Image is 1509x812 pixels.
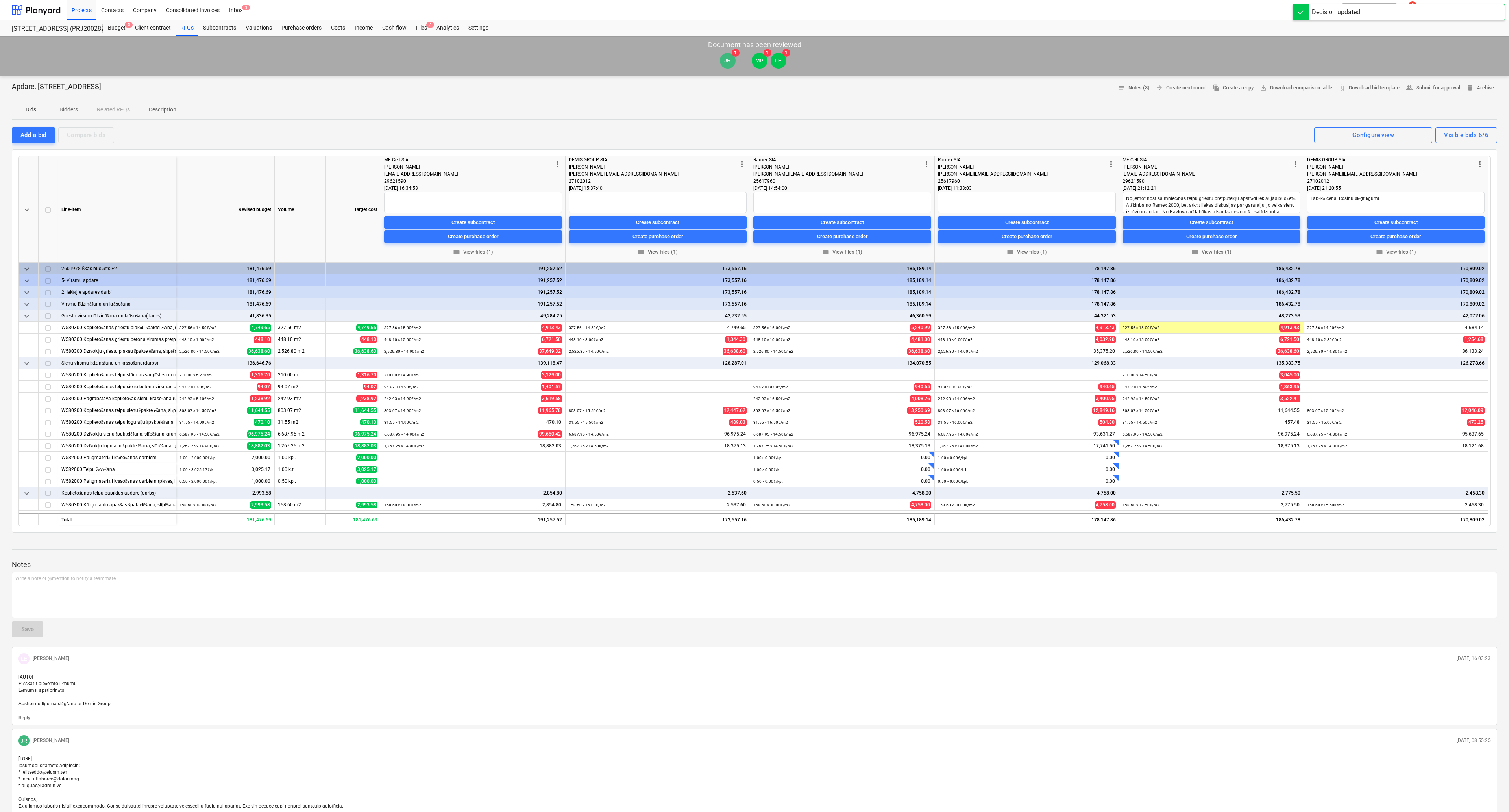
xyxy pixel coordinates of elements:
[1213,84,1220,91] span: file_copy
[1307,171,1417,177] span: [PERSON_NAME][EMAIL_ADDRESS][DOMAIN_NAME]
[817,232,868,241] div: Create purchase order
[775,57,781,63] span: LE
[384,171,458,177] span: [EMAIL_ADDRESS][DOMAIN_NAME]
[59,106,78,114] p: Bidders
[1463,336,1485,343] span: 1,254.68
[1300,316,1308,324] div: +
[938,216,1116,229] button: Create subcontract
[822,248,829,256] span: folder
[1153,82,1209,94] button: Create next round
[453,248,460,256] span: folder
[572,248,743,257] span: View files (1)
[569,263,747,274] div: 173,557.16
[1123,216,1300,229] button: Create subcontract
[1307,192,1485,213] textarea: Labākā cena. Rosinu slēgt līgumu.
[725,336,747,343] span: 1,344.30
[61,345,173,357] div: W580300 Dzīvokļu griestu plakņu špaktelēšana, slīpēšana, gruntēšana, krāsošana 2 kārtās
[910,336,931,343] span: 4,481.00
[1106,159,1116,169] span: more_vert
[1123,178,1291,185] div: 29621590
[275,381,326,393] div: 94.07 m2
[176,513,275,525] div: 181,476.69
[432,20,464,36] div: Analytics
[1123,337,1129,343] span: edit
[569,274,747,286] div: 173,557.16
[411,20,432,36] a: Files5
[1307,298,1485,310] div: 170,809.02
[1191,248,1198,256] span: folder
[22,264,31,274] span: keyboard_arrow_down
[938,326,975,330] small: 327.56 × 15.00€ / m2
[275,440,326,452] div: 1,267.25 m2
[384,286,562,298] div: 191,257.52
[451,218,495,227] div: Create subcontract
[1123,326,1159,330] small: 327.56 × 15.00€ / m2
[18,715,30,721] button: Reply
[756,248,928,257] span: View files (1)
[1257,82,1335,94] a: Download comparison table
[22,276,31,285] span: keyboard_arrow_down
[938,286,1116,298] div: 178,147.86
[569,163,737,171] div: [PERSON_NAME]
[1116,340,1124,348] div: +
[1123,171,1196,177] span: [EMAIL_ADDRESS][DOMAIN_NAME]
[242,5,250,10] span: 3
[750,513,935,525] div: 185,189.14
[753,337,790,342] small: 448.10 × 10.00€ / m2
[125,22,133,28] span: 5
[1485,316,1492,324] div: +
[179,337,214,342] small: 448.10 × 1.00€ / m2
[1370,232,1421,241] div: Create purchase order
[1186,232,1237,241] div: Create purchase order
[753,178,922,185] div: 25617960
[938,171,1048,177] span: [PERSON_NAME][EMAIL_ADDRESS][DOMAIN_NAME]
[1123,156,1291,163] div: MF Celt SIA
[1095,324,1116,332] span: 4,913.43
[747,340,754,348] div: +
[12,25,94,33] div: [STREET_ADDRESS] (PRJ2002826) 2601978
[569,326,606,330] small: 327.56 × 14.50€ / m2
[1123,325,1129,331] span: edit
[275,156,326,263] div: Volume
[1470,774,1509,812] iframe: Chat Widget
[1352,130,1394,140] div: Configure view
[1307,263,1485,274] div: 170,809.02
[1485,340,1492,348] div: +
[1406,83,1460,93] span: Submit for approval
[1156,83,1206,93] span: Create next round
[1156,84,1163,91] span: arrow_forward
[1475,159,1485,169] span: more_vert
[22,205,31,215] span: keyboard_arrow_down
[275,499,326,511] div: 158.60 m2
[938,310,1116,322] div: 44,321.53
[350,20,377,36] div: Income
[938,337,973,342] small: 448.10 × 9.00€ / m2
[275,404,326,416] div: 803.07 m2
[753,274,931,286] div: 185,189.14
[384,337,421,342] small: 448.10 × 15.00€ / m2
[1312,7,1360,17] div: Decision updated
[1307,230,1485,243] button: Create purchase order
[250,324,271,332] span: 4,749.65
[1403,82,1463,94] button: Submit for approval
[1279,336,1300,343] span: 6,721.50
[1002,232,1052,241] div: Create purchase order
[569,246,747,258] button: View files (1)
[241,20,277,36] div: Valuations
[326,20,350,36] a: Costs
[1314,127,1432,143] button: Configure view
[1123,263,1300,274] div: 186,432.78
[771,53,786,69] div: Lāsma Erharde
[22,489,31,498] span: keyboard_arrow_down
[61,322,173,333] div: W580300 Koplietošanas griestu plakņu špaktelēšana, slīpēšana, gruntēšana, krāsošana 2 kārtās
[753,298,931,310] div: 185,189.14
[1307,185,1485,192] div: [DATE] 21:20:55
[275,369,326,381] div: 210.00 m
[1279,324,1300,332] span: 4,913.43
[907,348,931,355] span: 36,638.60
[377,20,411,36] div: Cash flow
[720,53,736,69] div: Jānis Ruskuls
[569,298,747,310] div: 173,557.16
[130,20,176,36] div: Client contract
